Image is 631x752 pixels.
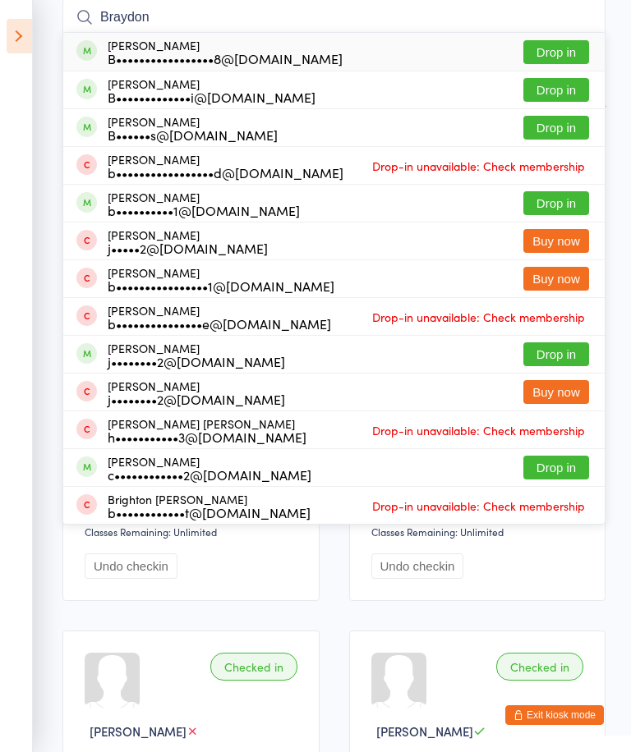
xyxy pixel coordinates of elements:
button: Buy now [523,229,589,253]
div: B•••••••••••••i@[DOMAIN_NAME] [108,90,315,103]
span: [PERSON_NAME] [376,722,473,740]
div: h•••••••••••3@[DOMAIN_NAME] [108,430,306,443]
button: Buy now [523,380,589,404]
div: b••••••••••••••••1@[DOMAIN_NAME] [108,279,334,292]
div: [PERSON_NAME] [108,77,315,103]
span: Drop-in unavailable: Check membership [368,418,589,442]
div: [PERSON_NAME] [108,266,334,292]
button: Drop in [523,456,589,479]
div: Classes Remaining: Unlimited [371,525,589,539]
button: Drop in [523,191,589,215]
div: b•••••••••••••••••d@[DOMAIN_NAME] [108,166,343,179]
div: [PERSON_NAME] [108,455,311,481]
button: Undo checkin [85,553,177,579]
button: Drop in [523,40,589,64]
span: [PERSON_NAME] [90,722,187,740]
div: b••••••••••1@[DOMAIN_NAME] [108,204,300,217]
button: Drop in [523,342,589,366]
button: Exit kiosk mode [505,705,604,725]
div: B••••••s@[DOMAIN_NAME] [108,128,278,141]
div: Checked in [496,653,583,681]
div: [PERSON_NAME] [108,342,285,368]
div: Checked in [210,653,297,681]
div: [PERSON_NAME] [108,190,300,217]
div: j•••••2@[DOMAIN_NAME] [108,241,268,254]
div: j••••••••2@[DOMAIN_NAME] [108,355,285,368]
button: Drop in [523,116,589,140]
div: Brighton [PERSON_NAME] [108,493,311,519]
div: c••••••••••••2@[DOMAIN_NAME] [108,468,311,481]
button: Drop in [523,78,589,102]
div: [PERSON_NAME] [108,304,331,330]
div: [PERSON_NAME] [108,379,285,406]
div: Classes Remaining: Unlimited [85,525,302,539]
div: b••••••••••••t@[DOMAIN_NAME] [108,506,311,519]
div: B•••••••••••••••••8@[DOMAIN_NAME] [108,52,343,65]
span: Drop-in unavailable: Check membership [368,493,589,518]
div: [PERSON_NAME] [108,115,278,141]
div: [PERSON_NAME] [108,39,343,65]
div: b•••••••••••••••e@[DOMAIN_NAME] [108,317,331,330]
div: j••••••••2@[DOMAIN_NAME] [108,392,285,406]
div: [PERSON_NAME] [PERSON_NAME] [108,417,306,443]
button: Buy now [523,267,589,291]
span: Drop-in unavailable: Check membership [368,305,589,329]
button: Undo checkin [371,553,464,579]
div: [PERSON_NAME] [108,153,343,179]
div: [PERSON_NAME] [108,228,268,254]
span: Drop-in unavailable: Check membership [368,154,589,178]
